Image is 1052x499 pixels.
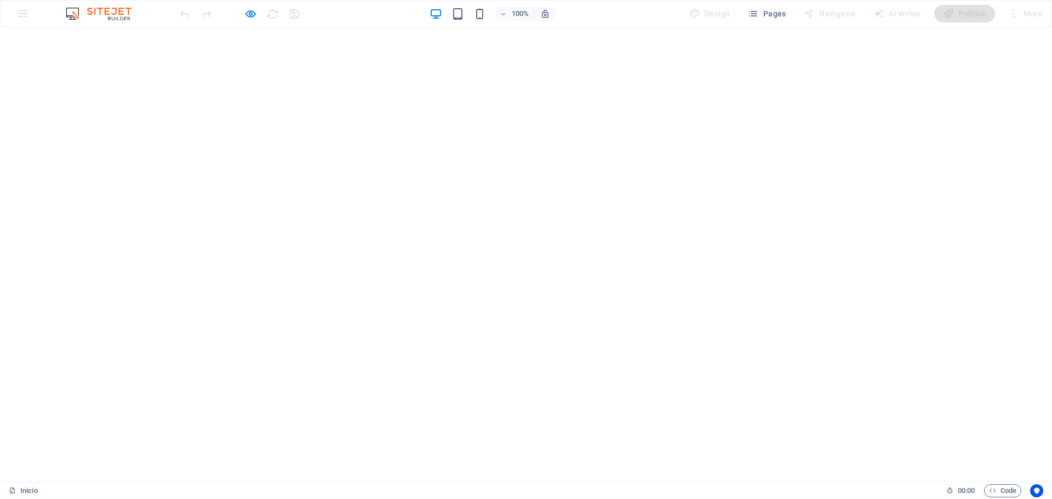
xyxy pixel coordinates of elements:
img: Editor Logo [63,7,145,20]
a: Click to cancel selection. Double-click to open Pages [9,484,38,497]
button: Usercentrics [1030,484,1043,497]
button: Pages [743,5,790,22]
span: Code [989,484,1016,497]
span: 00 00 [958,484,975,497]
span: : [965,486,967,495]
h6: 100% [512,7,529,20]
div: Design (Ctrl+Alt+Y) [685,5,735,22]
button: 100% [495,7,534,20]
i: On resize automatically adjust zoom level to fit chosen device. [540,9,550,19]
span: Pages [747,8,786,19]
button: Code [984,484,1021,497]
h6: Session time [946,484,975,497]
